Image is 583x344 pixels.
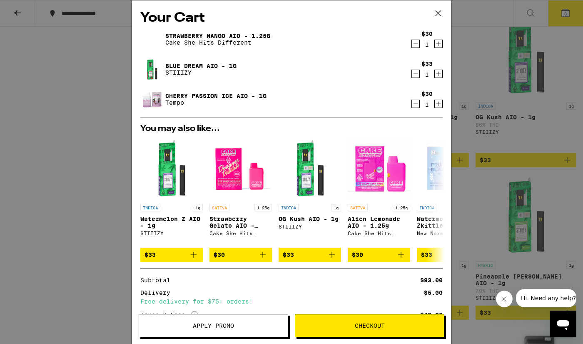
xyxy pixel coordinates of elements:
[209,248,272,262] button: Add to bag
[352,251,363,258] span: $30
[165,63,237,69] a: Blue Dream AIO - 1g
[140,299,443,304] div: Free delivery for $75+ orders!
[421,101,433,108] div: 1
[348,137,410,200] img: Cake She Hits Different - Alien Lemonade AIO - 1.25g
[283,251,294,258] span: $33
[355,323,385,329] span: Checkout
[140,88,164,111] img: Cherry Passion Ice AIO - 1g
[209,216,272,229] p: Strawberry Gelato AIO - 1.25g
[165,33,270,39] a: Strawberry Mango AIO - 1.25g
[424,290,443,296] div: $5.00
[165,93,267,99] a: Cherry Passion Ice AIO - 1g
[279,137,341,200] img: STIIIZY - OG Kush AIO - 1g
[279,216,341,222] p: OG Kush AIO - 1g
[417,137,479,248] a: Open page for Watermelon Zkittles - 1g from New Norm
[348,248,410,262] button: Add to bag
[165,99,267,106] p: Tempo
[140,9,443,28] h2: Your Cart
[496,291,513,307] iframe: Close message
[140,216,203,229] p: Watermelon Z AIO - 1g
[411,70,420,78] button: Decrement
[209,137,272,200] img: Cake She Hits Different - Strawberry Gelato AIO - 1.25g
[411,40,420,48] button: Decrement
[331,204,341,211] p: 1g
[417,137,479,200] img: New Norm - Watermelon Zkittles - 1g
[279,248,341,262] button: Add to bag
[421,41,433,48] div: 1
[279,137,341,248] a: Open page for OG Kush AIO - 1g from STIIIZY
[279,224,341,229] div: STIIIZY
[209,137,272,248] a: Open page for Strawberry Gelato AIO - 1.25g from Cake She Hits Different
[214,251,225,258] span: $30
[140,125,443,133] h2: You may also like...
[140,277,176,283] div: Subtotal
[254,204,272,211] p: 1.25g
[140,248,203,262] button: Add to bag
[140,28,164,51] img: Strawberry Mango AIO - 1.25g
[348,204,368,211] p: SATIVA
[140,58,164,81] img: Blue Dream AIO - 1g
[279,204,299,211] p: INDICA
[421,30,433,37] div: $30
[516,289,576,307] iframe: Message from company
[140,290,176,296] div: Delivery
[417,231,479,236] div: New Norm
[420,277,443,283] div: $93.00
[295,314,444,337] button: Checkout
[348,137,410,248] a: Open page for Alien Lemonade AIO - 1.25g from Cake She Hits Different
[421,90,433,97] div: $30
[165,39,270,46] p: Cake She Hits Different
[434,70,443,78] button: Increment
[417,204,437,211] p: INDICA
[348,231,410,236] div: Cake She Hits Different
[140,137,203,248] a: Open page for Watermelon Z AIO - 1g from STIIIZY
[421,71,433,78] div: 1
[411,100,420,108] button: Decrement
[209,231,272,236] div: Cake She Hits Different
[139,314,288,337] button: Apply Promo
[434,40,443,48] button: Increment
[193,323,234,329] span: Apply Promo
[421,251,432,258] span: $33
[165,69,237,76] p: STIIIZY
[209,204,229,211] p: SATIVA
[193,204,203,211] p: 1g
[140,137,203,200] img: STIIIZY - Watermelon Z AIO - 1g
[550,311,576,337] iframe: Button to launch messaging window
[417,216,479,229] p: Watermelon Zkittles - 1g
[420,312,443,318] div: $48.00
[421,60,433,67] div: $33
[140,311,198,319] div: Taxes & Fees
[417,248,479,262] button: Add to bag
[393,204,410,211] p: 1.25g
[348,216,410,229] p: Alien Lemonade AIO - 1.25g
[434,100,443,108] button: Increment
[140,231,203,236] div: STIIIZY
[145,251,156,258] span: $33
